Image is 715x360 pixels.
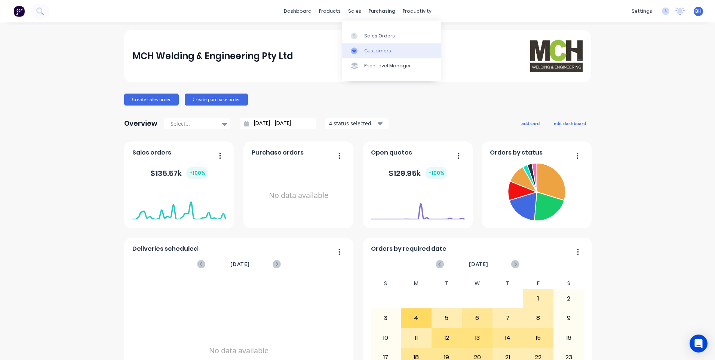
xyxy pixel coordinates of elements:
[462,278,492,289] div: W
[280,6,315,17] a: dashboard
[554,289,584,308] div: 2
[329,119,376,127] div: 4 status selected
[389,167,447,179] div: $ 129.95k
[493,309,523,327] div: 7
[469,260,488,268] span: [DATE]
[342,58,441,73] a: Price Level Manager
[315,6,344,17] div: products
[493,329,523,347] div: 14
[695,8,702,15] span: BH
[186,167,208,179] div: + 100 %
[364,48,391,54] div: Customers
[523,278,553,289] div: F
[132,148,171,157] span: Sales orders
[325,118,389,129] button: 4 status selected
[523,289,553,308] div: 1
[365,6,399,17] div: purchasing
[490,148,543,157] span: Orders by status
[492,278,523,289] div: T
[185,94,248,106] button: Create purchase order
[364,33,395,39] div: Sales Orders
[124,116,157,131] div: Overview
[401,309,431,327] div: 4
[432,278,462,289] div: T
[523,329,553,347] div: 15
[432,309,462,327] div: 5
[425,167,447,179] div: + 100 %
[252,160,346,231] div: No data available
[364,62,411,69] div: Price Level Manager
[401,278,432,289] div: M
[523,309,553,327] div: 8
[344,6,365,17] div: sales
[462,309,492,327] div: 6
[553,278,584,289] div: S
[342,43,441,58] a: Customers
[628,6,656,17] div: settings
[516,118,544,128] button: add card
[401,329,431,347] div: 11
[124,94,179,106] button: Create sales order
[530,40,583,72] img: MCH Welding & Engineering Pty Ltd
[690,335,708,353] div: Open Intercom Messenger
[399,6,435,17] div: productivity
[462,329,492,347] div: 13
[554,329,584,347] div: 16
[554,309,584,327] div: 9
[371,329,401,347] div: 10
[371,148,412,157] span: Open quotes
[132,49,293,64] div: MCH Welding & Engineering Pty Ltd
[230,260,250,268] span: [DATE]
[549,118,591,128] button: edit dashboard
[432,329,462,347] div: 12
[371,309,401,327] div: 3
[150,167,208,179] div: $ 135.57k
[371,278,401,289] div: S
[342,28,441,43] a: Sales Orders
[13,6,25,17] img: Factory
[252,148,304,157] span: Purchase orders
